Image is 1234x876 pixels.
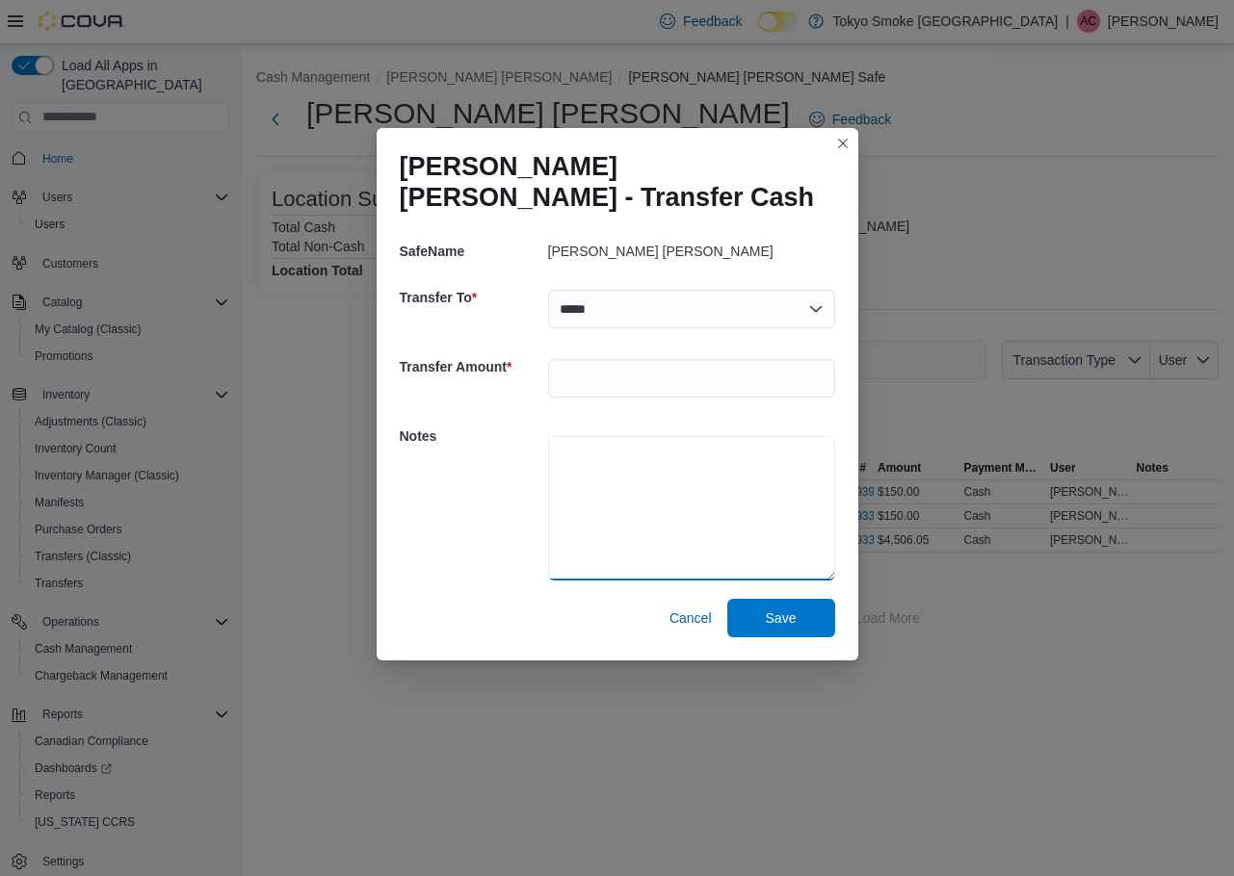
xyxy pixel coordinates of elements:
[766,608,797,628] span: Save
[831,132,854,155] button: Closes this modal window
[400,151,820,213] h1: [PERSON_NAME] [PERSON_NAME] - Transfer Cash
[548,244,774,259] p: [PERSON_NAME] [PERSON_NAME]
[400,417,544,455] h5: Notes
[670,608,712,628] span: Cancel
[400,232,544,271] h5: SafeName
[662,599,720,637] button: Cancel
[400,348,544,386] h5: Transfer Amount
[727,599,835,637] button: Save
[400,278,544,317] h5: Transfer To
